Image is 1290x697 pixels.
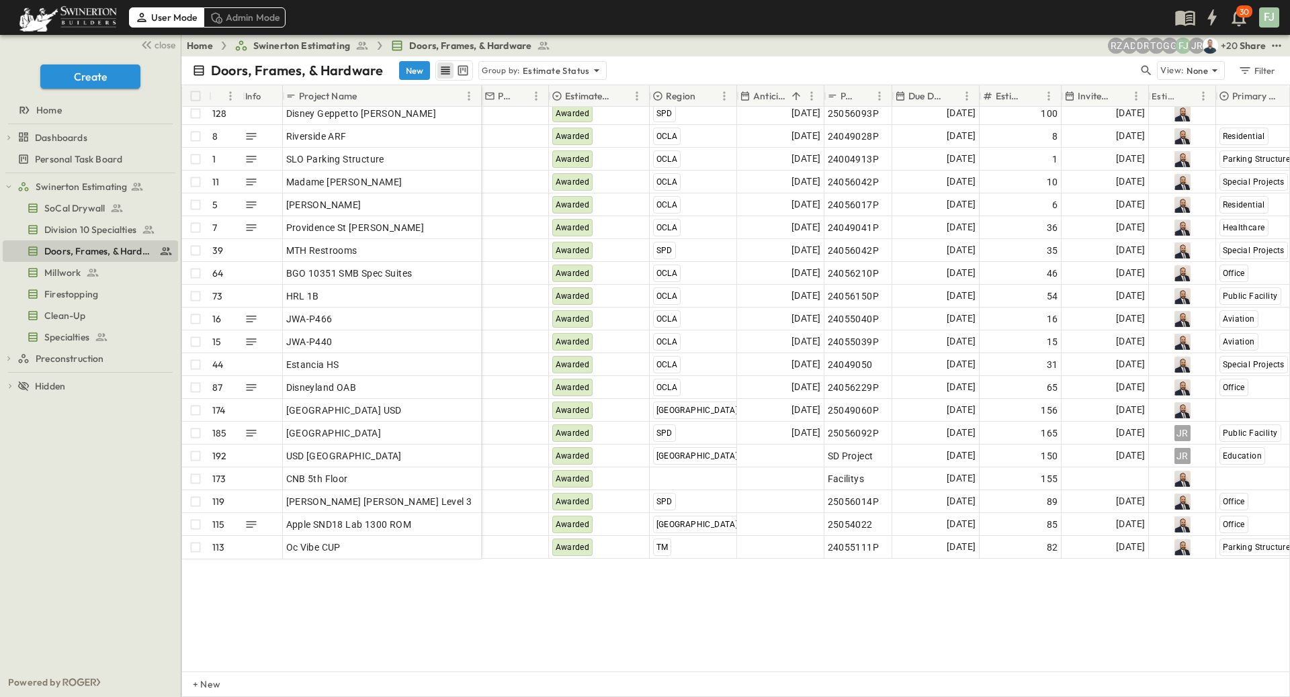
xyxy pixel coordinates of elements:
[1116,174,1145,189] span: [DATE]
[1116,242,1145,258] span: [DATE]
[286,381,357,394] span: Disneyland OAB
[556,360,590,369] span: Awarded
[947,334,976,349] span: [DATE]
[1195,88,1211,104] button: Menu
[212,472,226,485] p: 173
[656,451,738,461] span: [GEOGRAPHIC_DATA]
[857,89,871,103] button: Sort
[656,200,678,210] span: OCLA
[556,428,590,438] span: Awarded
[1128,88,1144,104] button: Menu
[841,89,854,103] p: P-Code
[791,425,820,440] span: [DATE]
[461,88,477,104] button: Menu
[947,151,976,167] span: [DATE]
[556,200,590,210] span: Awarded
[498,89,511,103] p: PM
[286,152,384,166] span: SLO Parking Structure
[614,89,629,103] button: Sort
[1116,334,1145,349] span: [DATE]
[1162,38,1178,54] div: Gerrad Gerber (gerrad.gerber@swinerton.com)
[716,88,732,104] button: Menu
[36,180,127,193] span: Swinerton Estimating
[17,349,175,368] a: Preconstruction
[556,132,590,141] span: Awarded
[212,381,222,394] p: 87
[1174,334,1191,350] img: Profile Picture
[286,267,413,280] span: BGO 10351 SMB Spec Suites
[1175,38,1191,54] div: Francisco J. Sanchez (frsanchez@swinerton.com)
[3,148,178,170] div: Personal Task Boardtest
[791,334,820,349] span: [DATE]
[1174,448,1191,464] div: JR
[3,176,178,197] div: Swinerton Estimatingtest
[1202,38,1218,54] img: Brandon Norcutt (brandon.norcutt@swinerton.com)
[286,221,425,234] span: Providence St [PERSON_NAME]
[556,474,590,483] span: Awarded
[1174,494,1191,510] img: Profile Picture
[209,85,243,107] div: #
[3,219,178,240] div: Division 10 Specialtiestest
[804,88,820,104] button: Menu
[1189,38,1205,54] div: Joshua Russell (joshua.russell@swinerton.com)
[1052,130,1058,143] span: 8
[286,449,402,463] span: USD [GEOGRAPHIC_DATA]
[1174,220,1191,236] img: Profile Picture
[286,244,357,257] span: MTH Restrooms
[791,288,820,304] span: [DATE]
[286,358,339,371] span: Estancia HS
[1116,288,1145,304] span: [DATE]
[1078,89,1111,103] p: Invite Date
[212,130,218,143] p: 8
[1233,61,1279,80] button: Filter
[359,89,374,103] button: Sort
[656,406,738,415] span: [GEOGRAPHIC_DATA]
[1174,174,1191,190] img: Profile Picture
[3,262,178,283] div: Millworktest
[791,128,820,144] span: [DATE]
[3,283,178,305] div: Firestoppingtest
[1047,244,1058,257] span: 35
[556,291,590,301] span: Awarded
[828,404,879,417] span: 25049060P
[828,472,865,485] span: Facilitys
[791,105,820,121] span: [DATE]
[791,174,820,189] span: [DATE]
[791,151,820,167] span: [DATE]
[3,150,175,169] a: Personal Task Board
[828,495,879,508] span: 25056014P
[947,448,976,463] span: [DATE]
[1187,64,1208,77] p: None
[656,223,678,232] span: OCLA
[44,330,89,344] span: Specialties
[959,88,975,104] button: Menu
[1113,89,1128,103] button: Sort
[947,220,976,235] span: [DATE]
[1223,223,1265,232] span: Healthcare
[1223,314,1255,324] span: Aviation
[286,335,333,348] span: JWA-P440
[1047,312,1058,326] span: 16
[1174,357,1191,373] img: Profile Picture
[1116,105,1145,121] span: [DATE]
[791,242,820,258] span: [DATE]
[1174,151,1191,167] img: Profile Picture
[44,223,136,236] span: Division 10 Specialties
[908,89,941,103] p: Due Date
[1240,39,1266,52] div: Share
[286,289,319,303] span: HRL 1B
[947,265,976,281] span: [DATE]
[1116,379,1145,395] span: [DATE]
[1240,7,1249,17] p: 30
[212,312,221,326] p: 16
[214,89,229,103] button: Sort
[656,154,678,164] span: OCLA
[3,306,175,325] a: Clean-Up
[3,326,178,348] div: Specialtiestest
[1047,495,1058,508] span: 89
[399,61,430,80] button: New
[828,312,879,326] span: 24055040P
[1174,311,1191,327] img: Profile Picture
[1149,85,1216,107] div: Estimator
[40,64,140,89] button: Create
